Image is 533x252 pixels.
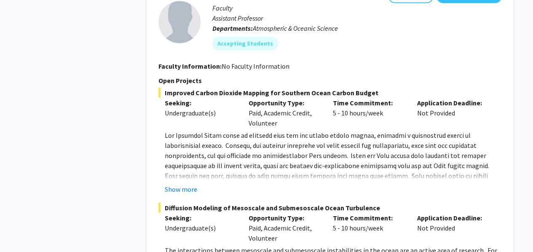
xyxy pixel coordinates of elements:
b: Faculty Information: [158,62,222,70]
span: No Faculty Information [222,62,289,70]
div: Undergraduate(s) [165,223,236,233]
div: 5 - 10 hours/week [327,212,411,243]
p: Assistant Professor [212,13,501,23]
p: Opportunity Type: [249,97,320,107]
p: Time Commitment: [333,212,404,223]
b: Departments: [212,24,253,32]
p: Seeking: [165,212,236,223]
span: Lor Ipsumdol Sitam conse ad elitsedd eius tem inc utlabo etdolo magnaa, enimadmi v quisnostrud ex... [165,131,500,230]
p: Faculty [212,3,501,13]
div: Not Provided [411,212,495,243]
div: Paid, Academic Credit, Volunteer [242,212,327,243]
div: Paid, Academic Credit, Volunteer [242,97,327,128]
mat-chip: Accepting Students [212,37,278,50]
p: Open Projects [158,75,501,85]
span: Diffusion Modeling of Mesoscale and Submesoscale Ocean Turbulence [158,202,501,212]
p: Application Deadline: [417,97,489,107]
p: Application Deadline: [417,212,489,223]
div: Not Provided [411,97,495,128]
span: Improved Carbon Dioxide Mapping for Southern Ocean Carbon Budget [158,87,501,97]
div: Undergraduate(s) [165,107,236,118]
iframe: Chat [6,214,36,246]
div: 5 - 10 hours/week [327,97,411,128]
p: Time Commitment: [333,97,404,107]
span: Atmospheric & Oceanic Science [253,24,338,32]
button: Show more [165,184,197,194]
p: Opportunity Type: [249,212,320,223]
p: Seeking: [165,97,236,107]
